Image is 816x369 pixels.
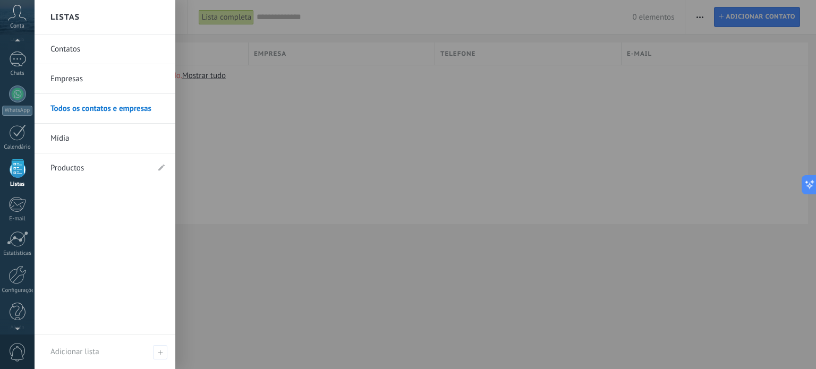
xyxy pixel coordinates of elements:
div: Configurações [2,287,33,294]
a: Empresas [50,64,165,94]
span: Adicionar lista [153,345,167,359]
a: Productos [50,153,149,183]
h2: Listas [50,1,80,34]
div: E-mail [2,216,33,222]
span: Adicionar lista [50,347,99,357]
a: Todos os contatos e empresas [50,94,165,124]
span: Conta [10,23,24,30]
div: WhatsApp [2,106,32,116]
div: Estatísticas [2,250,33,257]
a: Mídia [50,124,165,153]
div: Chats [2,70,33,77]
div: Listas [2,181,33,188]
div: Calendário [2,144,33,151]
a: Contatos [50,35,165,64]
